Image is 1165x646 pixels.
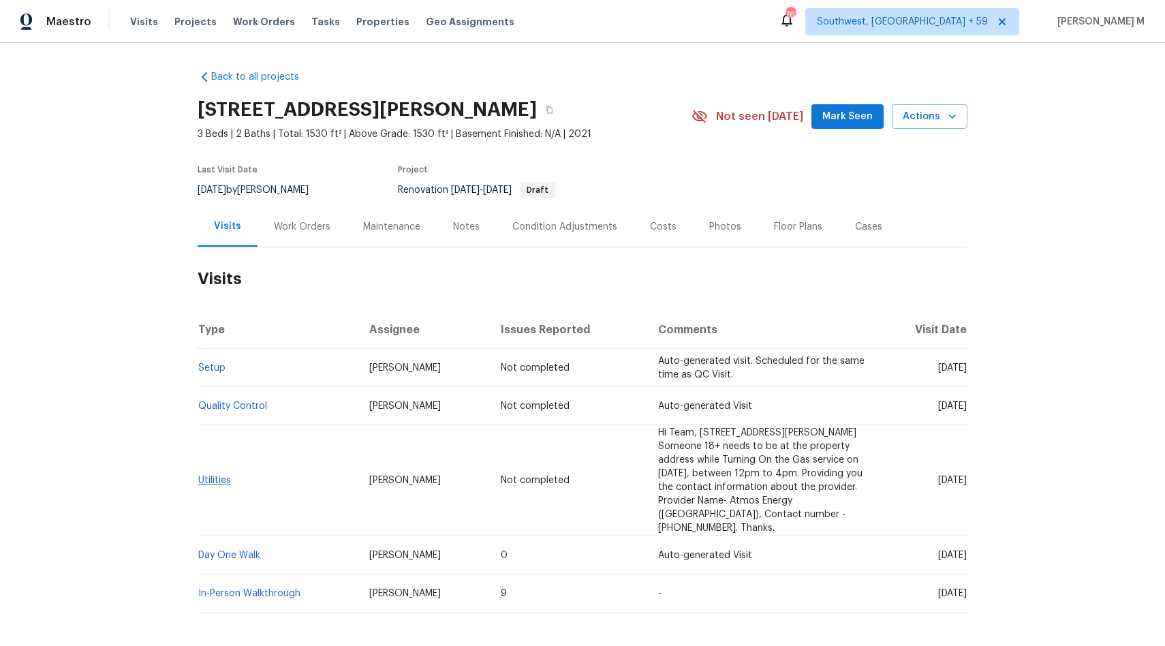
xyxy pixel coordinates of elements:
[46,15,91,29] span: Maestro
[658,401,752,411] span: Auto-generated Visit
[501,589,507,598] span: 9
[198,185,226,195] span: [DATE]
[363,220,420,234] div: Maintenance
[786,8,795,22] div: 767
[198,589,300,598] a: In-Person Walkthrough
[369,476,441,485] span: [PERSON_NAME]
[1052,15,1145,29] span: [PERSON_NAME] M
[658,589,662,598] span: -
[650,220,677,234] div: Costs
[174,15,217,29] span: Projects
[398,166,428,174] span: Project
[855,220,882,234] div: Cases
[811,104,884,129] button: Mark Seen
[358,311,491,349] th: Assignee
[198,401,267,411] a: Quality Control
[903,108,957,125] span: Actions
[501,551,508,560] span: 0
[198,363,226,373] a: Setup
[198,182,325,198] div: by [PERSON_NAME]
[938,589,967,598] span: [DATE]
[356,15,409,29] span: Properties
[716,110,803,123] span: Not seen [DATE]
[521,186,554,194] span: Draft
[453,220,480,234] div: Notes
[198,103,537,117] h2: [STREET_ADDRESS][PERSON_NAME]
[198,311,358,349] th: Type
[483,185,512,195] span: [DATE]
[647,311,878,349] th: Comments
[501,476,570,485] span: Not completed
[512,220,617,234] div: Condition Adjustments
[369,589,441,598] span: [PERSON_NAME]
[501,363,570,373] span: Not completed
[490,311,647,349] th: Issues Reported
[938,551,967,560] span: [DATE]
[938,363,967,373] span: [DATE]
[198,70,328,84] a: Back to all projects
[398,185,555,195] span: Renovation
[198,166,258,174] span: Last Visit Date
[369,551,441,560] span: [PERSON_NAME]
[214,219,241,233] div: Visits
[658,551,752,560] span: Auto-generated Visit
[198,551,260,560] a: Day One Walk
[451,185,512,195] span: -
[537,97,561,122] button: Copy Address
[892,104,967,129] button: Actions
[198,127,692,141] span: 3 Beds | 2 Baths | Total: 1530 ft² | Above Grade: 1530 ft² | Basement Finished: N/A | 2021
[233,15,295,29] span: Work Orders
[822,108,873,125] span: Mark Seen
[709,220,741,234] div: Photos
[426,15,514,29] span: Geo Assignments
[198,247,967,311] h2: Visits
[774,220,822,234] div: Floor Plans
[451,185,480,195] span: [DATE]
[658,356,865,380] span: Auto-generated visit. Scheduled for the same time as QC Visit.
[369,401,441,411] span: [PERSON_NAME]
[369,363,441,373] span: [PERSON_NAME]
[274,220,330,234] div: Work Orders
[501,401,570,411] span: Not completed
[878,311,967,349] th: Visit Date
[938,476,967,485] span: [DATE]
[311,17,340,27] span: Tasks
[658,428,863,533] span: Hi Team, [STREET_ADDRESS][PERSON_NAME] Someone 18+ needs to be at the property address while Turn...
[817,15,988,29] span: Southwest, [GEOGRAPHIC_DATA] + 59
[938,401,967,411] span: [DATE]
[198,476,231,485] a: Utilities
[130,15,158,29] span: Visits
